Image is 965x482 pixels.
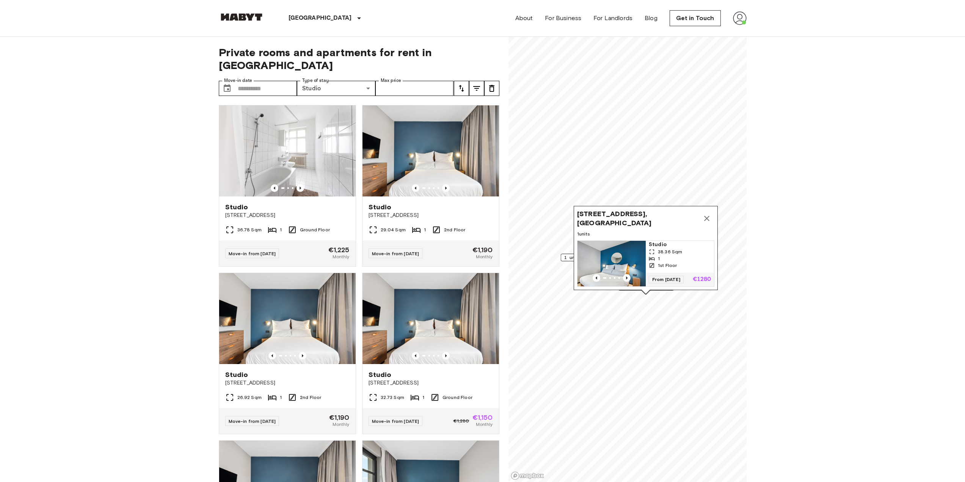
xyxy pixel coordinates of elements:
button: Previous image [412,184,419,192]
button: tune [454,81,469,96]
span: 1st Floor [658,262,677,269]
span: Move-in from [DATE] [229,418,276,424]
div: Map marker [560,254,616,265]
span: Monthly [476,253,493,260]
span: 1 units from €1225 [564,254,613,261]
button: Choose date [220,81,235,96]
span: Ground Floor [442,394,472,401]
img: Habyt [219,13,264,21]
span: 32.73 Sqm [381,394,404,401]
span: Move-in from [DATE] [372,251,419,256]
a: Get in Touch [670,10,721,26]
span: 1 units [577,231,714,237]
div: Studio [297,81,375,96]
span: [STREET_ADDRESS] [369,379,493,387]
button: Previous image [271,184,278,192]
span: Studio [369,203,392,212]
span: 1 [658,255,660,262]
span: €1,190 [329,414,350,421]
span: From [DATE] [649,276,684,283]
span: Studio [225,203,248,212]
span: 2nd Floor [444,226,465,233]
a: Marketing picture of unit DE-01-480-214-01Previous imagePrevious imageStudio[STREET_ADDRESS]26.92... [219,273,356,434]
label: Move-in date [224,77,252,84]
button: tune [484,81,499,96]
p: €1280 [693,276,711,283]
a: Mapbox logo [511,471,544,480]
span: [STREET_ADDRESS] [225,212,350,219]
span: 2nd Floor [300,394,321,401]
span: Studio [649,241,711,248]
button: Previous image [412,352,419,360]
span: 1 [280,226,282,233]
button: tune [469,81,484,96]
label: Max price [381,77,401,84]
a: Marketing picture of unit DE-01-482-008-01Previous imagePrevious imageStudio[STREET_ADDRESS]32.73... [362,273,499,434]
img: Marketing picture of unit DE-01-481-201-01 [362,105,499,196]
span: Studio [225,370,248,379]
span: Move-in from [DATE] [229,251,276,256]
img: Marketing picture of unit DE-01-484-106-01 [577,241,646,286]
span: Move-in from [DATE] [372,418,419,424]
span: 1 [280,394,282,401]
button: Previous image [442,352,450,360]
div: Map marker [574,206,718,294]
label: Type of stay [302,77,329,84]
a: Marketing picture of unit DE-01-030-001-01HPrevious imagePrevious imageStudio[STREET_ADDRESS]36.7... [219,105,356,267]
button: Previous image [297,184,304,192]
span: €1,190 [472,246,493,253]
span: Monthly [476,421,493,428]
button: Previous image [299,352,306,360]
button: Previous image [442,184,450,192]
img: Marketing picture of unit DE-01-030-001-01H [219,105,356,196]
img: avatar [733,11,747,25]
span: Monthly [333,421,349,428]
a: Marketing picture of unit DE-01-484-106-01Previous imagePrevious imageStudio38.36 Sqm11st FloorFr... [577,240,714,287]
span: €1,150 [472,414,493,421]
img: Marketing picture of unit DE-01-482-008-01 [362,273,499,364]
span: [STREET_ADDRESS] [225,379,350,387]
span: 1 [422,394,424,401]
span: Ground Floor [300,226,330,233]
span: €1,280 [453,418,469,424]
span: €1,225 [328,246,350,253]
button: Previous image [268,352,276,360]
span: 26.92 Sqm [237,394,262,401]
span: 38.36 Sqm [658,248,682,255]
a: About [515,14,533,23]
span: 36.78 Sqm [237,226,262,233]
button: Previous image [593,274,600,282]
p: [GEOGRAPHIC_DATA] [289,14,352,23]
a: Blog [645,14,657,23]
span: 29.04 Sqm [381,226,406,233]
span: [STREET_ADDRESS], [GEOGRAPHIC_DATA] [577,209,699,228]
button: Previous image [623,274,631,282]
span: Private rooms and apartments for rent in [GEOGRAPHIC_DATA] [219,46,499,72]
a: For Landlords [593,14,632,23]
span: 1 [424,226,426,233]
a: Marketing picture of unit DE-01-481-201-01Previous imagePrevious imageStudio[STREET_ADDRESS]29.04... [362,105,499,267]
a: For Business [545,14,581,23]
span: [STREET_ADDRESS] [369,212,493,219]
img: Marketing picture of unit DE-01-480-214-01 [219,273,356,364]
span: Studio [369,370,392,379]
span: Monthly [333,253,349,260]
